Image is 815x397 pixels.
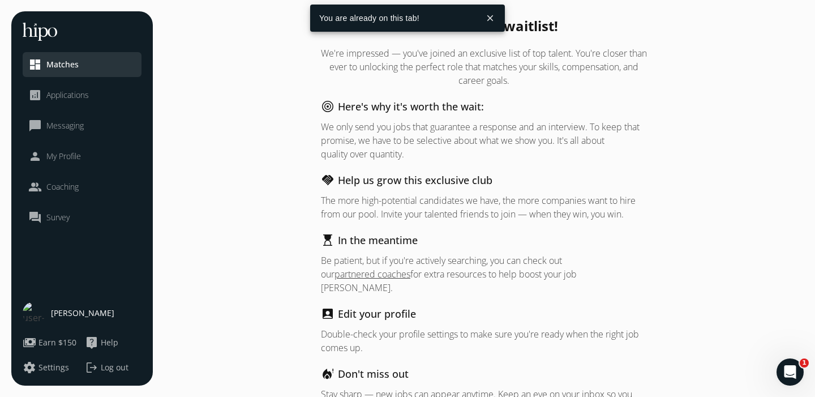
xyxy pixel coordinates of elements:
[321,233,334,247] span: hourglass_top
[338,232,418,248] h2: In the meantime
[85,336,118,349] button: live_helpHelp
[46,89,89,101] span: Applications
[23,361,69,374] button: settingsSettings
[310,5,480,32] div: You are already on this tab!
[777,358,804,386] iframe: Intercom live chat
[23,336,79,349] a: paymentsEarn $150
[28,211,42,224] span: question_answer
[800,358,809,368] span: 1
[334,268,410,280] a: partnered coaches
[28,88,136,102] a: analyticsApplications
[321,46,647,87] p: We're impressed — you've joined an exclusive list of top talent. You're closer than ever to unloc...
[28,58,136,71] a: dashboardMatches
[23,336,76,349] button: paymentsEarn $150
[38,362,69,373] span: Settings
[23,361,79,374] a: settingsSettings
[321,194,647,221] p: The more high-potential candidates we have, the more companies want to hire from our pool. Invite...
[85,336,98,349] span: live_help
[28,150,42,163] span: person
[338,172,492,188] h2: Help us grow this exclusive club
[28,150,136,163] a: personMy Profile
[23,336,36,349] span: payments
[85,336,141,349] a: live_helpHelp
[338,99,484,114] h2: Here's why it's worth the wait:
[321,327,647,355] p: Double-check your profile settings to make sure you're ready when the right job comes up.
[28,211,136,224] a: question_answerSurvey
[28,58,42,71] span: dashboard
[338,306,416,322] h2: Edit your profile
[101,337,118,348] span: Help
[38,337,76,348] span: Earn $150
[321,367,334,381] span: emergency_heat
[23,361,36,374] span: settings
[28,180,42,194] span: people
[23,23,57,41] img: hh-logo-white
[321,254,647,294] p: Be patient, but if you're actively searching, you can check out our for extra resources to help b...
[28,88,42,102] span: analytics
[28,119,136,133] a: chat_bubble_outlineMessaging
[46,59,79,70] span: Matches
[321,100,334,113] span: target
[321,173,334,187] span: handshake
[85,361,141,374] button: logoutLog out
[321,120,647,161] p: We only send you jobs that guarantee a response and an interview. To keep that promise, we have t...
[46,212,70,223] span: Survey
[28,180,136,194] a: peopleCoaching
[46,151,81,162] span: My Profile
[101,362,128,373] span: Log out
[338,366,409,382] h2: Don't miss out
[321,307,334,321] span: account_box
[480,8,500,28] button: close
[28,119,42,133] span: chat_bubble_outline
[46,181,79,193] span: Coaching
[46,120,84,131] span: Messaging
[23,302,45,325] img: user-photo
[51,308,114,319] span: [PERSON_NAME]
[85,361,98,374] span: logout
